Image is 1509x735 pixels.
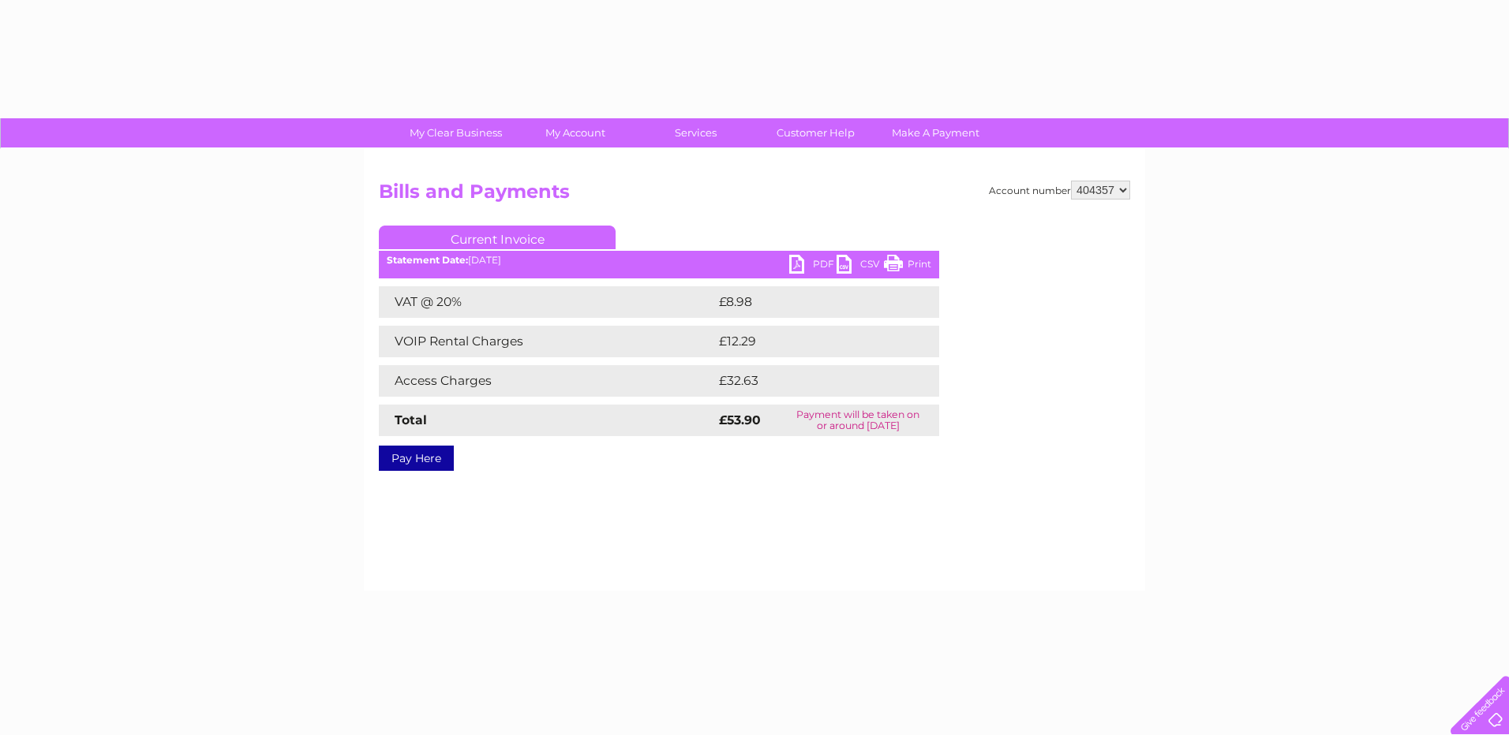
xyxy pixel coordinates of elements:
[751,118,881,147] a: Customer Help
[789,255,837,278] a: PDF
[884,255,931,278] a: Print
[715,326,906,357] td: £12.29
[391,118,521,147] a: My Clear Business
[379,365,715,397] td: Access Charges
[379,286,715,318] td: VAT @ 20%
[631,118,761,147] a: Services
[379,226,616,249] a: Current Invoice
[379,446,454,471] a: Pay Here
[715,286,903,318] td: £8.98
[837,255,884,278] a: CSV
[777,405,939,436] td: Payment will be taken on or around [DATE]
[379,181,1130,211] h2: Bills and Payments
[379,326,715,357] td: VOIP Rental Charges
[715,365,907,397] td: £32.63
[511,118,641,147] a: My Account
[719,412,761,427] strong: £53.90
[871,118,1001,147] a: Make A Payment
[989,181,1130,200] div: Account number
[387,254,468,266] b: Statement Date:
[379,255,939,266] div: [DATE]
[395,412,427,427] strong: Total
